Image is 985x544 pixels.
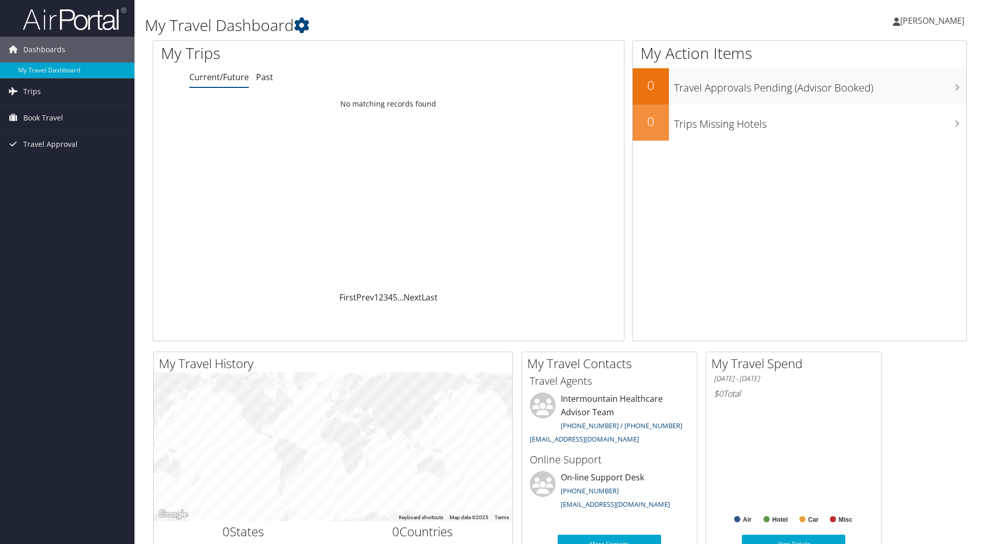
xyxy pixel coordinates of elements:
[450,515,488,520] span: Map data ©2025
[561,421,682,430] a: [PHONE_NUMBER] / [PHONE_NUMBER]
[222,523,230,540] span: 0
[23,105,63,131] span: Book Travel
[256,71,273,83] a: Past
[714,388,873,399] h6: Total
[674,75,966,95] h3: Travel Approvals Pending (Advisor Booked)
[23,37,65,63] span: Dashboards
[530,434,639,444] a: [EMAIL_ADDRESS][DOMAIN_NAME]
[674,112,966,131] h3: Trips Missing Hotels
[23,131,78,157] span: Travel Approval
[633,104,966,141] a: 0Trips Missing Hotels
[145,14,698,36] h1: My Travel Dashboard
[392,523,399,540] span: 0
[374,292,379,303] a: 1
[633,68,966,104] a: 0Travel Approvals Pending (Advisor Booked)
[633,77,669,94] h2: 0
[339,292,356,303] a: First
[341,523,505,540] h2: Countries
[159,355,512,372] h2: My Travel History
[388,292,393,303] a: 4
[495,515,509,520] a: Terms (opens in new tab)
[161,523,325,540] h2: States
[743,516,752,523] text: Air
[525,471,694,513] li: On-line Support Desk
[561,500,670,509] a: [EMAIL_ADDRESS][DOMAIN_NAME]
[530,452,689,467] h3: Online Support
[561,486,619,495] a: [PHONE_NUMBER]
[399,514,443,521] button: Keyboard shortcuts
[633,42,966,64] h1: My Action Items
[397,292,404,303] span: …
[156,508,190,521] a: Open this area in Google Maps (opens a new window)
[527,355,697,372] h2: My Travel Contacts
[714,388,723,399] span: $0
[153,95,624,113] td: No matching records found
[633,113,669,130] h2: 0
[393,292,397,303] a: 5
[383,292,388,303] a: 3
[404,292,422,303] a: Next
[711,355,881,372] h2: My Travel Spend
[525,392,694,448] li: Intermountain Healthcare Advisor Team
[839,516,853,523] text: Misc
[900,15,964,26] span: [PERSON_NAME]
[156,508,190,521] img: Google
[23,79,41,104] span: Trips
[714,374,873,384] h6: [DATE] - [DATE]
[379,292,383,303] a: 2
[808,516,818,523] text: Car
[356,292,374,303] a: Prev
[893,5,975,36] a: [PERSON_NAME]
[23,7,126,31] img: airportal-logo.png
[530,374,689,388] h3: Travel Agents
[189,71,249,83] a: Current/Future
[161,42,420,64] h1: My Trips
[422,292,438,303] a: Last
[772,516,788,523] text: Hotel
